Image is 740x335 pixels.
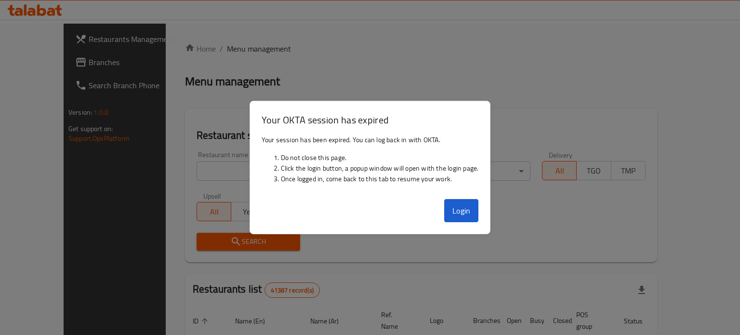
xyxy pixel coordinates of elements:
li: Once logged in, come back to this tab to resume your work. [281,174,479,184]
li: Do not close this page. [281,152,479,163]
div: Your session has been expired. You can log back in with OKTA. [250,131,490,195]
button: Login [444,199,479,222]
li: Click the login button, a popup window will open with the login page. [281,163,479,174]
h3: Your OKTA session has expired [262,113,479,127]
